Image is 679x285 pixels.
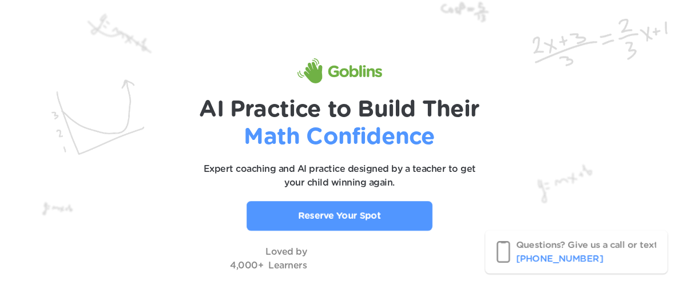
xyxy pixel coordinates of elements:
[197,162,483,190] p: Expert coaching and AI practice designed by a teacher to get your child winning again.
[516,238,660,252] p: Questions? Give us a call or text!
[244,126,435,148] span: Math Confidence
[140,96,540,151] h1: AI Practice to Build Their
[230,245,307,272] p: Loved by 4,000+ Learners
[516,252,603,266] p: ‪[PHONE_NUMBER]‬
[298,209,381,223] p: Reserve Your Spot
[247,201,432,231] a: Reserve Your Spot
[485,230,668,274] a: Questions? Give us a call or text!‪[PHONE_NUMBER]‬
